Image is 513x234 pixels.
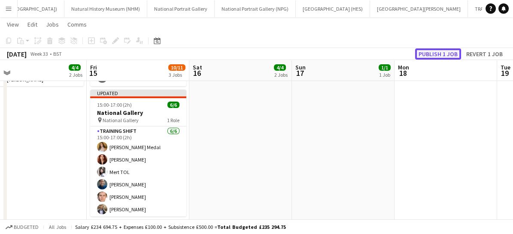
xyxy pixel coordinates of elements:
span: Total Budgeted £235 294.75 [217,224,286,230]
button: Revert 1 job [463,48,506,60]
button: [GEOGRAPHIC_DATA] (HES) [296,0,370,17]
div: BST [53,51,62,57]
span: 4/4 [274,64,286,71]
div: Salary £234 694.75 + Expenses £100.00 + Subsistence £500.00 = [75,224,286,230]
span: All jobs [47,224,68,230]
span: 4/4 [69,64,81,71]
span: 15:00-17:00 (2h) [97,102,132,108]
button: National Portrait Gallery (NPG) [215,0,296,17]
h3: National Gallery [90,109,186,117]
div: 2 Jobs [69,72,82,78]
a: View [3,19,22,30]
span: 18 [397,68,409,78]
button: Natural History Museum (NHM) [64,0,147,17]
app-job-card: Updated15:00-17:00 (2h)6/6National Gallery National Gallery1 RoleTraining shift6/615:00-17:00 (2h... [90,90,186,216]
span: 1/1 [379,64,391,71]
span: 17 [294,68,306,78]
span: 10/11 [168,64,185,71]
span: Comms [67,21,87,28]
div: [DATE] [7,50,27,58]
button: National Portrait Gallery [147,0,215,17]
button: Publish 1 job [415,48,461,60]
a: Jobs [42,19,62,30]
span: Sat [193,63,202,71]
span: 6/6 [167,102,179,108]
app-card-role: Training shift6/615:00-17:00 (2h)[PERSON_NAME] Medal[PERSON_NAME]Mert TOL[PERSON_NAME][PERSON_NAM... [90,126,186,218]
span: Budgeted [14,224,39,230]
span: View [7,21,19,28]
div: 3 Jobs [169,72,185,78]
span: Mon [398,63,409,71]
div: Updated [90,90,186,96]
button: TRAINING [468,0,504,17]
span: Fri [90,63,97,71]
span: Edit [27,21,37,28]
a: Edit [24,19,41,30]
span: Jobs [46,21,59,28]
div: 2 Jobs [274,72,288,78]
span: Week 33 [28,51,50,57]
span: National Gallery [103,117,139,123]
span: Tue [501,63,510,71]
button: [GEOGRAPHIC_DATA][PERSON_NAME] [370,0,468,17]
span: Sun [295,63,306,71]
span: 16 [191,68,202,78]
a: Comms [64,19,90,30]
button: Budgeted [4,222,40,232]
span: 1 Role [167,117,179,123]
span: 19 [499,68,510,78]
div: 1 Job [379,72,390,78]
span: 15 [89,68,97,78]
